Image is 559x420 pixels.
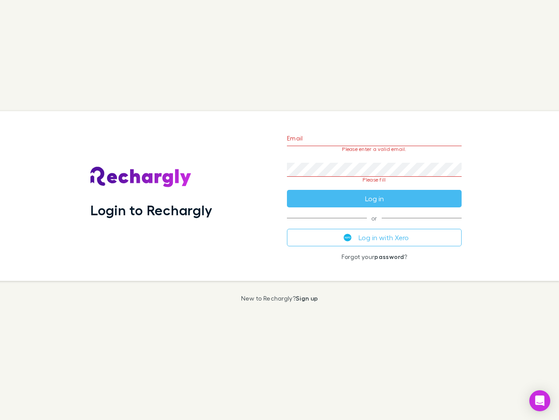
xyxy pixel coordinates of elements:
a: Sign up [296,294,318,302]
p: Please fill [287,177,462,183]
a: password [374,253,404,260]
div: Open Intercom Messenger [529,390,550,411]
p: New to Rechargly? [241,295,318,302]
button: Log in [287,190,462,207]
img: Xero's logo [344,234,352,241]
h1: Login to Rechargly [90,202,212,218]
img: Rechargly's Logo [90,167,192,188]
button: Log in with Xero [287,229,462,246]
p: Please enter a valid email. [287,146,462,152]
p: Forgot your ? [287,253,462,260]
